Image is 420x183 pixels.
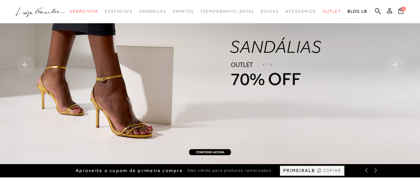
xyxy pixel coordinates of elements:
span: COPIAR [323,167,341,174]
span: 0 [401,7,406,11]
span: Sandálias [139,9,166,14]
a: noSubCategoriesText [139,5,166,18]
button: 0 [396,7,405,16]
a: noSubCategoriesText [201,5,254,18]
a: noSubCategoriesText [260,5,279,18]
span: Outlet [322,9,341,14]
span: BLOG LB [348,9,367,14]
span: Essenciais [105,9,133,14]
span: Acessórios [286,9,316,14]
span: [DEMOGRAPHIC_DATA] [201,9,254,14]
span: Sapatos [173,9,194,14]
a: noSubCategoriesText [70,5,98,18]
a: noSubCategoriesText [322,5,341,18]
a: BLOG LB [348,5,367,18]
a: noSubCategoriesText [286,5,316,18]
span: Aproveite o cupom de primeira compra [76,168,183,173]
a: noSubCategoriesText [105,5,133,18]
a: noSubCategoriesText [173,5,194,18]
span: Verão Viva [70,9,98,14]
span: Bolsas [260,9,279,14]
span: PRIMEIRALB [283,168,315,173]
span: Não válido para produtos remarcados. [188,168,273,173]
